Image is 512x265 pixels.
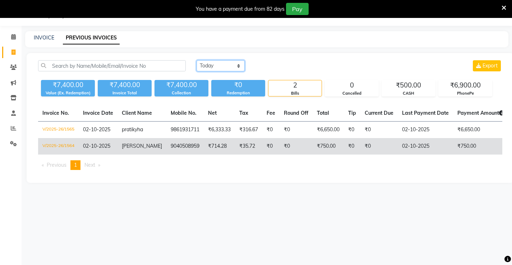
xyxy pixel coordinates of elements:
div: Value (Ex. Redemption) [41,90,95,96]
span: Fee [267,110,275,116]
span: Payment Amount [457,110,504,116]
div: Invoice Total [98,90,152,96]
div: ₹7,400.00 [41,80,95,90]
div: 0 [325,80,378,90]
div: ₹7,400.00 [154,80,208,90]
span: Current Due [365,110,393,116]
div: Collection [154,90,208,96]
a: INVOICE [34,34,54,41]
div: Redemption [211,90,265,96]
span: 02-10-2025 [83,126,110,133]
div: CASH [382,90,435,96]
td: ₹0 [262,138,280,155]
td: ₹0 [360,122,398,138]
td: ₹6,650.00 [313,122,344,138]
div: You have a payment due from 82 days [196,5,285,13]
span: Previous [47,162,66,168]
td: ₹0 [262,122,280,138]
td: ₹0 [360,138,398,155]
td: ₹750.00 [313,138,344,155]
td: ₹35.72 [235,138,262,155]
span: Invoice Date [83,110,113,116]
td: ₹0 [344,138,360,155]
td: V/2025-26/1564 [38,138,79,155]
td: ₹6,650.00 [453,122,508,138]
td: 02-10-2025 [398,138,453,155]
td: ₹0 [280,122,313,138]
span: Last Payment Date [402,110,449,116]
td: ₹750.00 [453,138,508,155]
span: Total [317,110,329,116]
span: 02-10-2025 [83,143,110,149]
span: Mobile No. [171,110,197,116]
div: ₹6,900.00 [439,80,492,90]
input: Search by Name/Mobile/Email/Invoice No [38,60,186,71]
td: 9040508959 [166,138,204,155]
button: Export [473,60,501,71]
span: pratikyha [122,126,143,133]
span: [PERSON_NAME] [122,143,162,149]
div: Cancelled [325,90,378,96]
span: Tip [348,110,356,116]
nav: Pagination [38,160,502,170]
div: Bills [268,90,322,96]
span: Round Off [284,110,308,116]
span: Export [483,62,498,69]
td: 9861931711 [166,122,204,138]
span: 1 [74,162,77,168]
span: Client Name [122,110,152,116]
td: ₹0 [280,138,313,155]
span: Next [84,162,95,168]
span: Net [208,110,217,116]
a: PREVIOUS INVOICES [63,32,120,44]
td: ₹6,333.33 [204,122,235,138]
div: ₹500.00 [382,80,435,90]
div: PhonePe [439,90,492,96]
td: ₹714.28 [204,138,235,155]
span: Tax [239,110,248,116]
div: 2 [268,80,322,90]
td: V/2025-26/1565 [38,122,79,138]
td: ₹316.67 [235,122,262,138]
div: ₹7,400.00 [98,80,152,90]
td: 02-10-2025 [398,122,453,138]
td: ₹0 [344,122,360,138]
span: Invoice No. [42,110,69,116]
div: ₹0 [211,80,265,90]
button: Pay [286,3,309,15]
